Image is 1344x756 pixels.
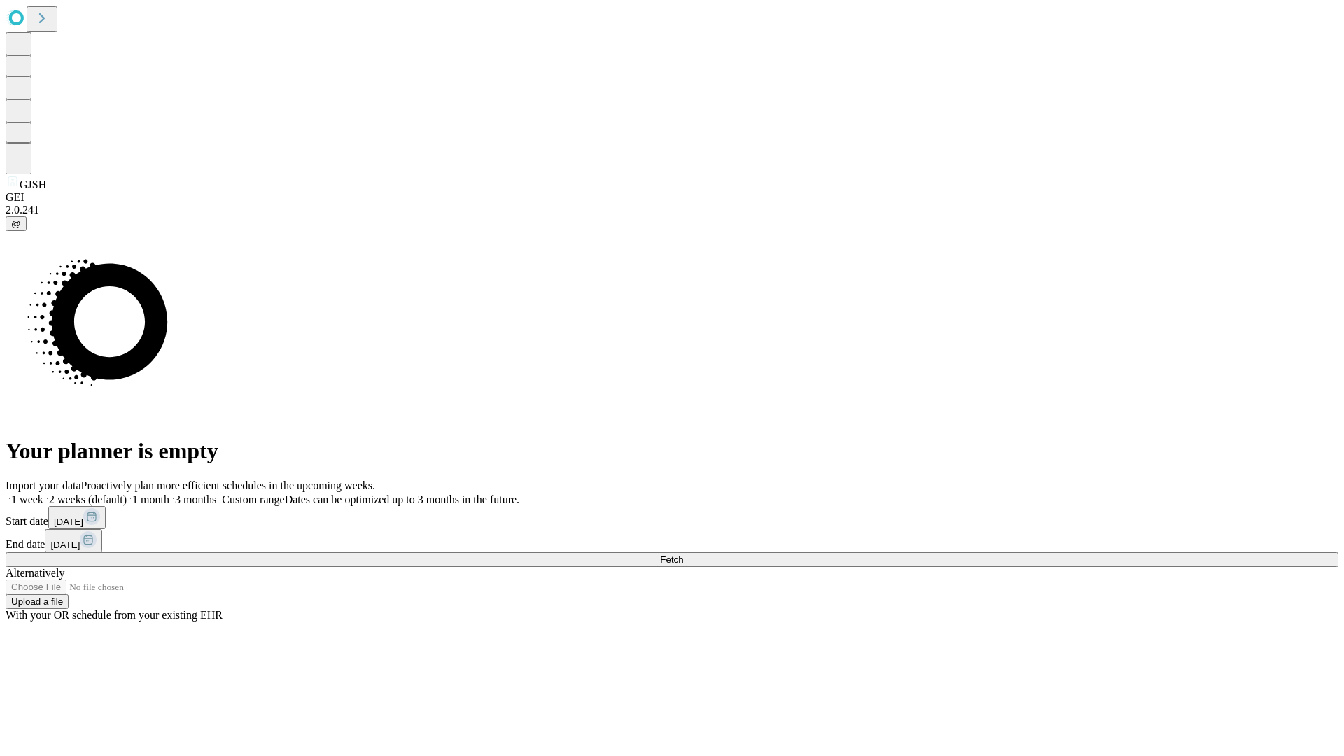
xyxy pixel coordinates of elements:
span: Fetch [660,554,683,565]
div: Start date [6,506,1338,529]
div: End date [6,529,1338,552]
span: Dates can be optimized up to 3 months in the future. [285,493,519,505]
button: Upload a file [6,594,69,609]
button: [DATE] [45,529,102,552]
span: With your OR schedule from your existing EHR [6,609,223,621]
span: [DATE] [50,540,80,550]
button: [DATE] [48,506,106,529]
h1: Your planner is empty [6,438,1338,464]
span: Proactively plan more efficient schedules in the upcoming weeks. [81,479,375,491]
span: [DATE] [54,517,83,527]
span: 2 weeks (default) [49,493,127,505]
span: Custom range [222,493,284,505]
span: GJSH [20,178,46,190]
button: Fetch [6,552,1338,567]
span: 3 months [175,493,216,505]
span: 1 week [11,493,43,505]
div: 2.0.241 [6,204,1338,216]
span: 1 month [132,493,169,505]
span: Import your data [6,479,81,491]
div: GEI [6,191,1338,204]
button: @ [6,216,27,231]
span: @ [11,218,21,229]
span: Alternatively [6,567,64,579]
